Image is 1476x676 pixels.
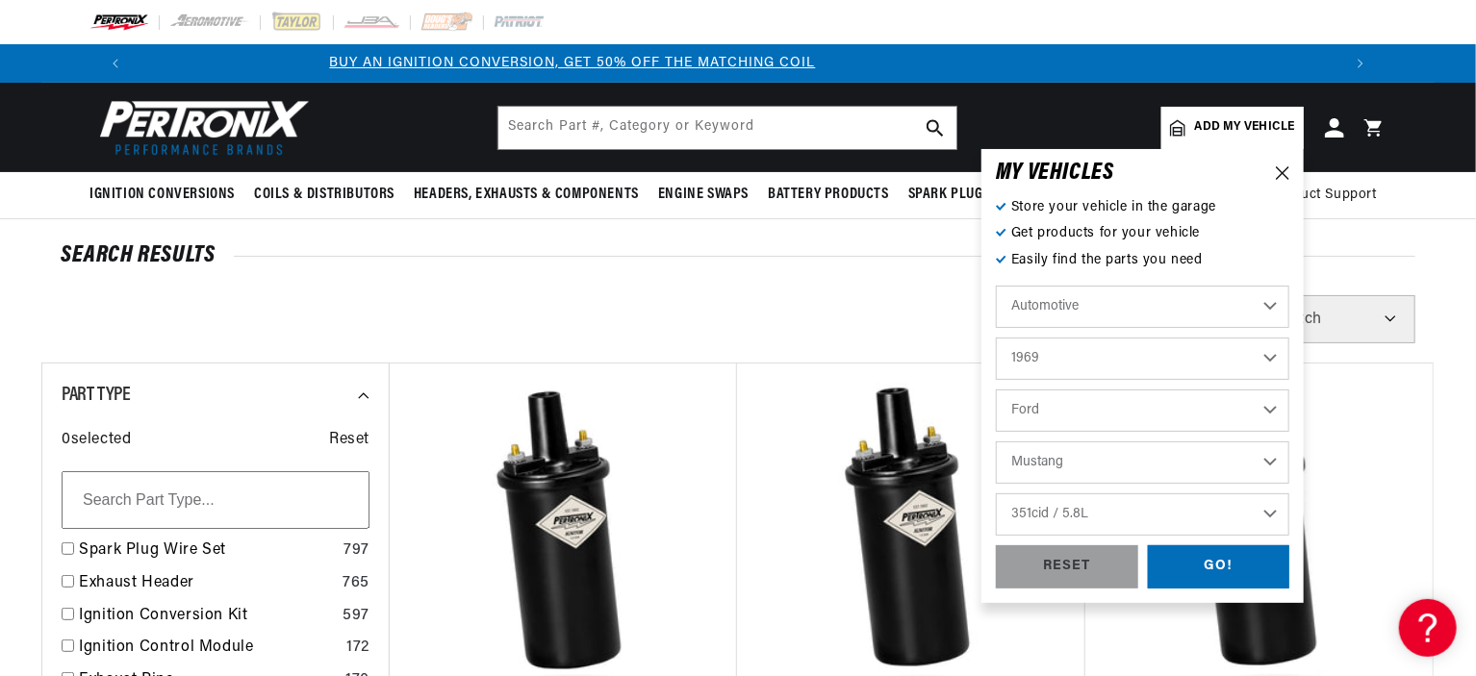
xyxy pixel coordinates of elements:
[899,172,1035,217] summary: Spark Plug Wires
[79,538,336,563] a: Spark Plug Wire Set
[343,571,369,596] div: 765
[254,185,394,205] span: Coils & Distributors
[344,538,369,563] div: 797
[329,428,369,453] span: Reset
[62,428,131,453] span: 0 selected
[908,185,1026,205] span: Spark Plug Wires
[79,571,335,596] a: Exhaust Header
[41,44,1435,83] slideshow-component: Translation missing: en.sections.announcements.announcement_bar
[996,441,1289,484] select: Model
[79,604,335,629] a: Ignition Conversion Kit
[1341,44,1380,83] button: Translation missing: en.sections.announcements.next_announcement
[996,545,1138,588] div: RESET
[914,107,956,149] button: search button
[996,250,1289,271] p: Easily find the parts you need
[343,604,369,629] div: 597
[244,172,404,217] summary: Coils & Distributors
[758,172,899,217] summary: Battery Products
[996,338,1289,380] select: Year
[404,172,649,217] summary: Headers, Exhausts & Components
[658,185,749,205] span: Engine Swaps
[1270,172,1387,218] summary: Product Support
[62,471,369,529] input: Search Part Type...
[996,389,1289,432] select: Make
[1270,185,1377,206] span: Product Support
[1148,545,1290,588] div: GO!
[996,163,1114,183] h6: MY VEHICLE S
[62,386,130,405] span: Part Type
[414,185,639,205] span: Headers, Exhausts & Components
[498,107,956,149] input: Search Part #, Category or Keyword
[649,172,758,217] summary: Engine Swaps
[330,56,816,70] a: BUY AN IGNITION CONVERSION, GET 50% OFF THE MATCHING COIL
[1161,107,1304,149] a: Add my vehicle
[996,286,1289,328] select: Ride Type
[996,197,1289,218] p: Store your vehicle in the garage
[61,246,1415,265] div: SEARCH RESULTS
[768,185,889,205] span: Battery Products
[89,94,311,161] img: Pertronix
[996,223,1289,244] p: Get products for your vehicle
[346,636,369,661] div: 172
[1195,118,1295,137] span: Add my vehicle
[89,172,244,217] summary: Ignition Conversions
[89,185,235,205] span: Ignition Conversions
[996,493,1289,536] select: Engine
[96,44,135,83] button: Translation missing: en.sections.announcements.previous_announcement
[79,636,339,661] a: Ignition Control Module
